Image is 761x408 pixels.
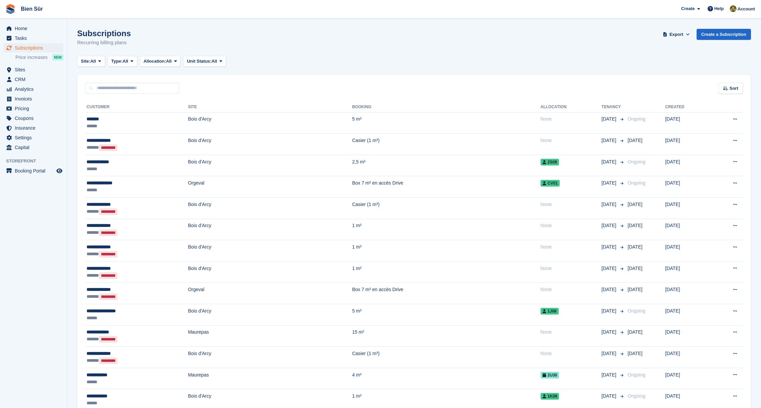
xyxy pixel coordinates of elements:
[541,116,602,123] div: None
[77,39,131,47] p: Recurring billing plans
[15,33,55,43] span: Tasks
[352,155,540,176] td: 2,5 m²
[541,180,560,187] span: CV01
[3,143,63,152] a: menu
[188,219,352,240] td: Bois d'Arcy
[541,350,602,357] div: None
[188,112,352,134] td: Bois d'Arcy
[55,167,63,175] a: Preview store
[352,219,540,240] td: 1 m²
[665,347,710,368] td: [DATE]
[81,58,90,65] span: Site:
[90,58,96,65] span: All
[628,308,646,314] span: Ongoing
[541,329,602,336] div: None
[140,56,181,67] button: Allocation: All
[52,54,63,61] div: NEW
[188,155,352,176] td: Bois d'Arcy
[628,138,643,143] span: [DATE]
[541,372,559,379] span: 2U30
[15,133,55,142] span: Settings
[541,222,602,229] div: None
[188,240,352,262] td: Bois d'Arcy
[602,137,618,144] span: [DATE]
[352,325,540,347] td: 15 m²
[714,5,724,12] span: Help
[188,198,352,219] td: Bois d'Arcy
[541,265,602,272] div: None
[665,112,710,134] td: [DATE]
[15,75,55,84] span: CRM
[352,240,540,262] td: 1 m²
[3,104,63,113] a: menu
[352,347,540,368] td: Casier (1 m³)
[665,368,710,389] td: [DATE]
[541,102,602,113] th: Allocation
[352,368,540,389] td: 4 m²
[3,133,63,142] a: menu
[662,29,691,40] button: Export
[628,329,643,335] span: [DATE]
[3,33,63,43] a: menu
[15,166,55,176] span: Booking Portal
[85,102,188,113] th: Customer
[352,112,540,134] td: 5 m²
[541,201,602,208] div: None
[77,29,131,38] h1: Subscriptions
[541,244,602,251] div: None
[183,56,226,67] button: Unit Status: All
[729,85,738,92] span: Sort
[6,158,67,164] span: Storefront
[665,176,710,198] td: [DATE]
[602,201,618,208] span: [DATE]
[188,304,352,326] td: Bois d'Arcy
[352,198,540,219] td: Casier (1 m³)
[541,286,602,293] div: None
[122,58,128,65] span: All
[188,102,352,113] th: Site
[188,134,352,155] td: Bois d'Arcy
[602,350,618,357] span: [DATE]
[628,287,643,292] span: [DATE]
[352,261,540,283] td: 1 m²
[628,393,646,399] span: Ongoing
[352,134,540,155] td: Casier (1 m³)
[665,219,710,240] td: [DATE]
[628,351,643,356] span: [DATE]
[669,31,683,38] span: Export
[738,6,755,12] span: Account
[665,198,710,219] td: [DATE]
[628,202,643,207] span: [DATE]
[730,5,737,12] img: Matthieu Burnand
[5,4,15,14] img: stora-icon-8386f47178a22dfd0bd8f6a31ec36ba5ce8667c1dd55bd0f319d3a0aa187defe.svg
[77,56,105,67] button: Site: All
[352,102,540,113] th: Booking
[15,65,55,74] span: Sites
[3,43,63,53] a: menu
[628,372,646,378] span: Ongoing
[15,84,55,94] span: Analytics
[15,54,48,61] span: Price increases
[3,65,63,74] a: menu
[352,176,540,198] td: Box 7 m² en accès Drive
[15,24,55,33] span: Home
[15,104,55,113] span: Pricing
[602,222,618,229] span: [DATE]
[15,94,55,104] span: Invoices
[602,393,618,400] span: [DATE]
[187,58,211,65] span: Unit Status:
[665,240,710,262] td: [DATE]
[188,261,352,283] td: Bois d'Arcy
[188,283,352,304] td: Orgeval
[188,176,352,198] td: Orgeval
[166,58,172,65] span: All
[3,75,63,84] a: menu
[144,58,166,65] span: Allocation:
[628,159,646,164] span: Ongoing
[681,5,695,12] span: Create
[665,325,710,347] td: [DATE]
[665,155,710,176] td: [DATE]
[15,123,55,133] span: Insurance
[3,94,63,104] a: menu
[602,371,618,379] span: [DATE]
